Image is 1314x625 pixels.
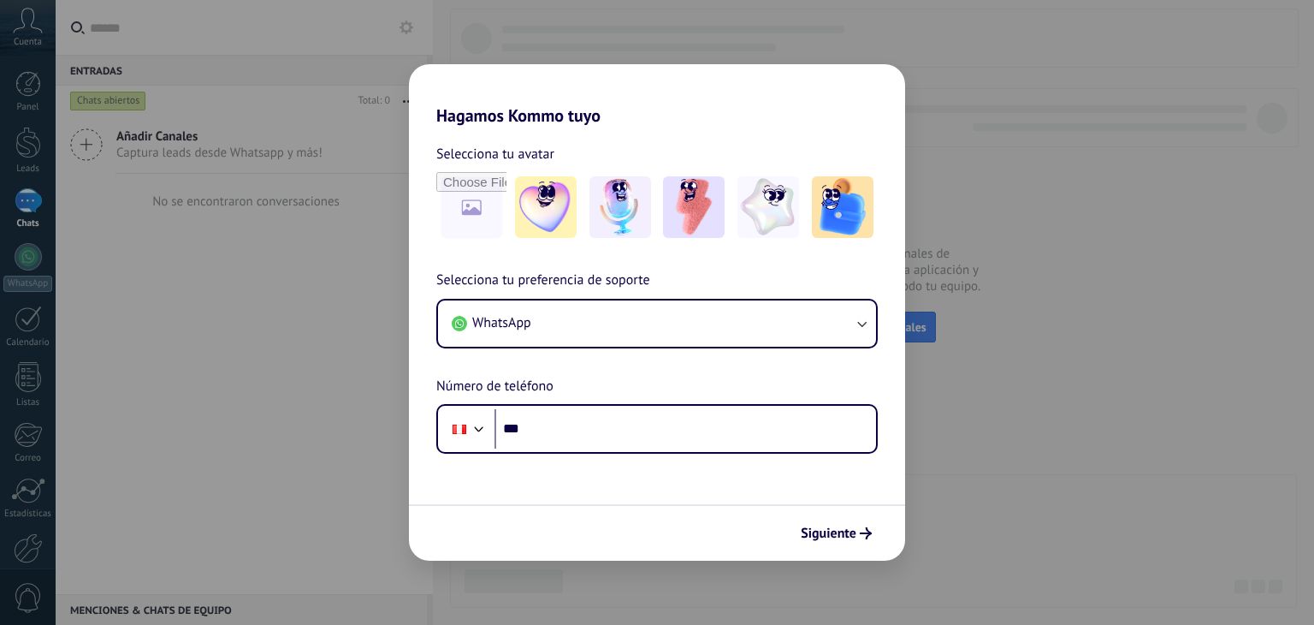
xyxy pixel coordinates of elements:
[438,301,876,347] button: WhatsApp
[737,176,799,238] img: -4.jpeg
[663,176,725,238] img: -3.jpeg
[436,270,650,292] span: Selecciona tu preferencia de soporte
[515,176,577,238] img: -1.jpeg
[472,314,531,331] span: WhatsApp
[793,519,879,548] button: Siguiente
[812,176,873,238] img: -5.jpeg
[409,64,905,126] h2: Hagamos Kommo tuyo
[443,411,476,447] div: Peru: + 51
[801,527,856,539] span: Siguiente
[436,376,553,398] span: Número de teléfono
[436,143,554,165] span: Selecciona tu avatar
[589,176,651,238] img: -2.jpeg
